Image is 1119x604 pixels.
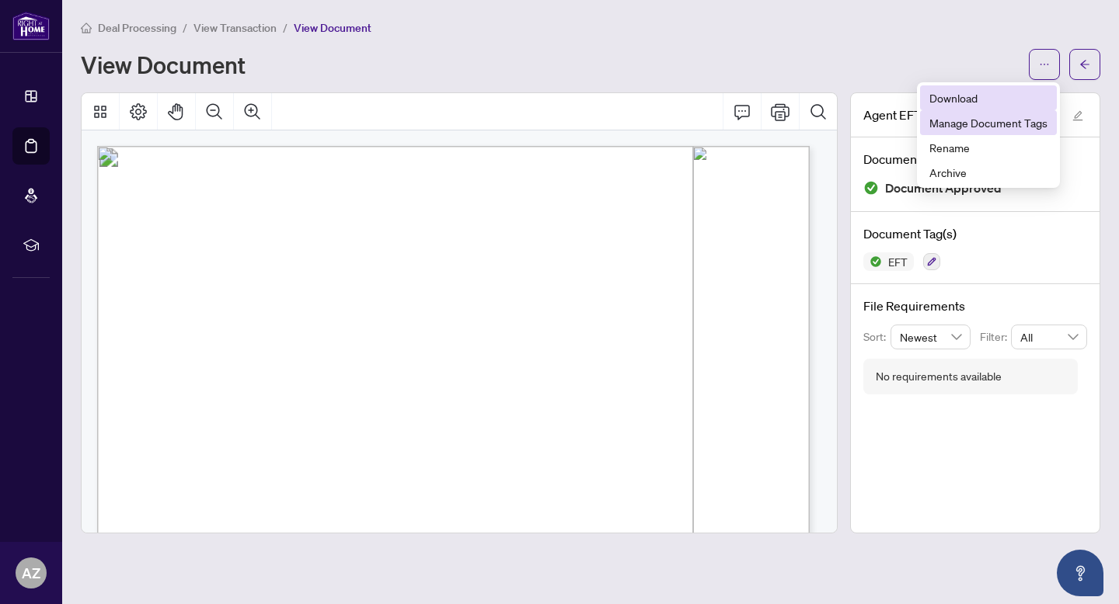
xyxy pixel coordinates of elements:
[1079,59,1090,70] span: arrow-left
[876,368,1002,385] div: No requirements available
[98,21,176,35] span: Deal Processing
[1072,110,1083,121] span: edit
[980,328,1011,345] p: Filter:
[1057,550,1103,596] button: Open asap
[12,12,50,40] img: logo
[1020,325,1078,349] span: All
[183,19,187,36] li: /
[863,224,1087,243] h4: Document Tag(s)
[81,23,92,33] span: home
[929,114,1048,131] span: Manage Document Tags
[929,89,1048,106] span: Download
[81,52,246,77] h1: View Document
[929,164,1048,181] span: Archive
[900,325,962,349] span: Newest
[863,150,1087,168] h4: Document Status
[283,19,288,36] li: /
[863,106,1000,124] span: Agent EFT 2510496.pdf
[882,256,914,267] span: EFT
[863,328,891,345] p: Sort:
[863,297,1087,315] h4: File Requirements
[22,562,40,584] span: AZ
[294,21,371,35] span: View Document
[863,180,879,196] img: Document Status
[193,21,277,35] span: View Transaction
[1039,59,1050,70] span: ellipsis
[885,178,1002,199] span: Document Approved
[863,252,882,271] img: Status Icon
[929,139,1048,156] span: Rename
